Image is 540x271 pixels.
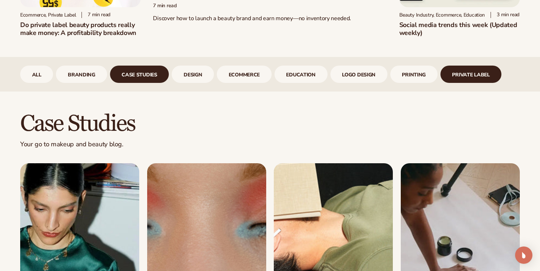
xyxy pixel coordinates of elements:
a: All [20,66,53,83]
a: design [172,66,214,83]
div: 7 min read [82,12,110,18]
div: 4 / 9 [172,66,214,83]
a: case studies [110,66,169,83]
div: Open Intercom Messenger [515,246,532,264]
a: printing [390,66,438,83]
div: 3 min read [491,12,519,18]
h2: case studies [20,112,520,136]
a: logo design [330,66,387,83]
a: Education [275,66,328,83]
div: 9 / 9 [440,66,502,83]
a: Private Label [440,66,502,83]
div: 7 / 9 [330,66,387,83]
div: 6 / 9 [275,66,328,83]
div: 3 / 9 [110,66,169,83]
div: Beauty Industry, Ecommerce, Education [399,12,485,18]
h2: Social media trends this week (Updated weekly) [399,21,520,37]
div: 1 / 9 [20,66,53,83]
a: branding [56,66,107,83]
div: 7 min read [153,3,387,9]
div: 2 / 9 [56,66,107,83]
h2: Do private label beauty products really make money: A profitability breakdown [20,21,141,37]
p: Discover how to launch a beauty brand and earn money—no inventory needed. [153,15,387,22]
div: 5 / 9 [217,66,272,83]
a: ecommerce [217,66,272,83]
div: 8 / 9 [390,66,438,83]
div: Ecommerce, Private Label [20,12,76,18]
p: Your go to makeup and beauty blog. [20,140,520,148]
